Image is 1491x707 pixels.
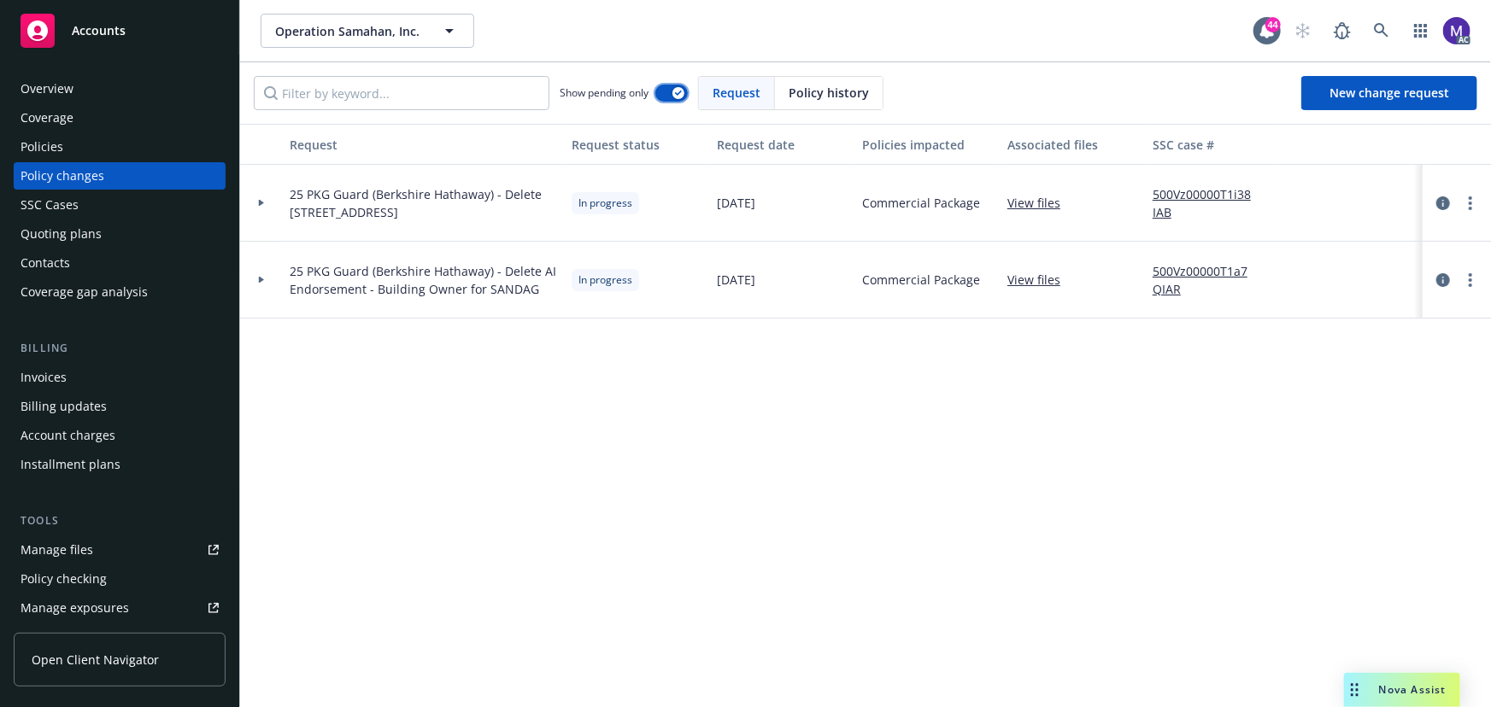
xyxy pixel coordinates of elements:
div: Manage exposures [21,594,129,622]
div: SSC case # [1153,136,1267,154]
a: Start snowing [1286,14,1320,48]
button: Request status [565,124,710,165]
div: Manage files [21,536,93,564]
span: Operation Samahan, Inc. [275,22,423,40]
a: 500Vz00000T1a7QIAR [1153,262,1267,298]
button: Associated files [1001,124,1146,165]
span: Open Client Navigator [32,651,159,669]
a: View files [1007,194,1074,212]
span: 25 PKG Guard (Berkshire Hathaway) - Delete AI Endorsement - Building Owner for SANDAG [290,262,558,298]
span: Commercial Package [862,194,980,212]
a: Contacts [14,249,226,277]
a: Invoices [14,364,226,391]
div: Request date [717,136,848,154]
a: more [1460,270,1481,290]
div: Associated files [1007,136,1139,154]
span: [DATE] [717,271,755,289]
div: SSC Cases [21,191,79,219]
span: Accounts [72,24,126,38]
div: Billing [14,340,226,357]
div: Coverage [21,104,73,131]
div: Policy checking [21,565,107,593]
button: Request date [710,124,855,165]
div: Tools [14,512,226,529]
div: Installment plans [21,451,120,478]
div: Invoices [21,364,67,391]
span: Policy history [789,84,869,102]
div: Contacts [21,249,70,277]
span: [DATE] [717,194,755,212]
a: Quoting plans [14,220,226,248]
a: more [1460,193,1481,213]
a: Installment plans [14,451,226,478]
div: Policy changes [21,162,104,190]
span: In progress [578,196,632,211]
div: Request [290,136,558,154]
button: Nova Assist [1344,673,1460,707]
img: photo [1443,17,1470,44]
a: Policy checking [14,565,226,593]
a: Manage files [14,536,226,564]
a: Manage exposures [14,594,226,622]
div: Quoting plans [21,220,102,248]
a: Policies [14,133,226,161]
div: Policies impacted [862,136,994,154]
div: Billing updates [21,393,107,420]
div: Request status [572,136,703,154]
button: Policies impacted [855,124,1001,165]
button: Operation Samahan, Inc. [261,14,474,48]
div: Coverage gap analysis [21,278,148,306]
span: New change request [1330,85,1449,101]
a: Policy changes [14,162,226,190]
div: Toggle Row Expanded [240,242,283,318]
a: 500Vz00000T1i38IAB [1153,185,1267,221]
a: circleInformation [1433,270,1453,290]
span: 25 PKG Guard (Berkshire Hathaway) - Delete [STREET_ADDRESS] [290,185,558,221]
a: View files [1007,271,1074,289]
a: Switch app [1404,14,1438,48]
span: Nova Assist [1379,682,1447,697]
span: In progress [578,272,632,288]
div: Account charges [21,422,115,449]
div: 44 [1265,17,1281,32]
a: Report a Bug [1325,14,1359,48]
a: Overview [14,75,226,102]
span: Commercial Package [862,271,980,289]
a: Search [1365,14,1399,48]
a: Accounts [14,7,226,55]
a: Billing updates [14,393,226,420]
button: Request [283,124,565,165]
span: Request [713,84,760,102]
a: Account charges [14,422,226,449]
input: Filter by keyword... [254,76,549,110]
div: Toggle Row Expanded [240,165,283,242]
a: circleInformation [1433,193,1453,213]
span: Show pending only [560,85,649,100]
a: Coverage gap analysis [14,278,226,306]
div: Overview [21,75,73,102]
a: Coverage [14,104,226,131]
button: SSC case # [1146,124,1274,165]
a: New change request [1301,76,1477,110]
div: Drag to move [1344,673,1365,707]
a: SSC Cases [14,191,226,219]
div: Policies [21,133,63,161]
